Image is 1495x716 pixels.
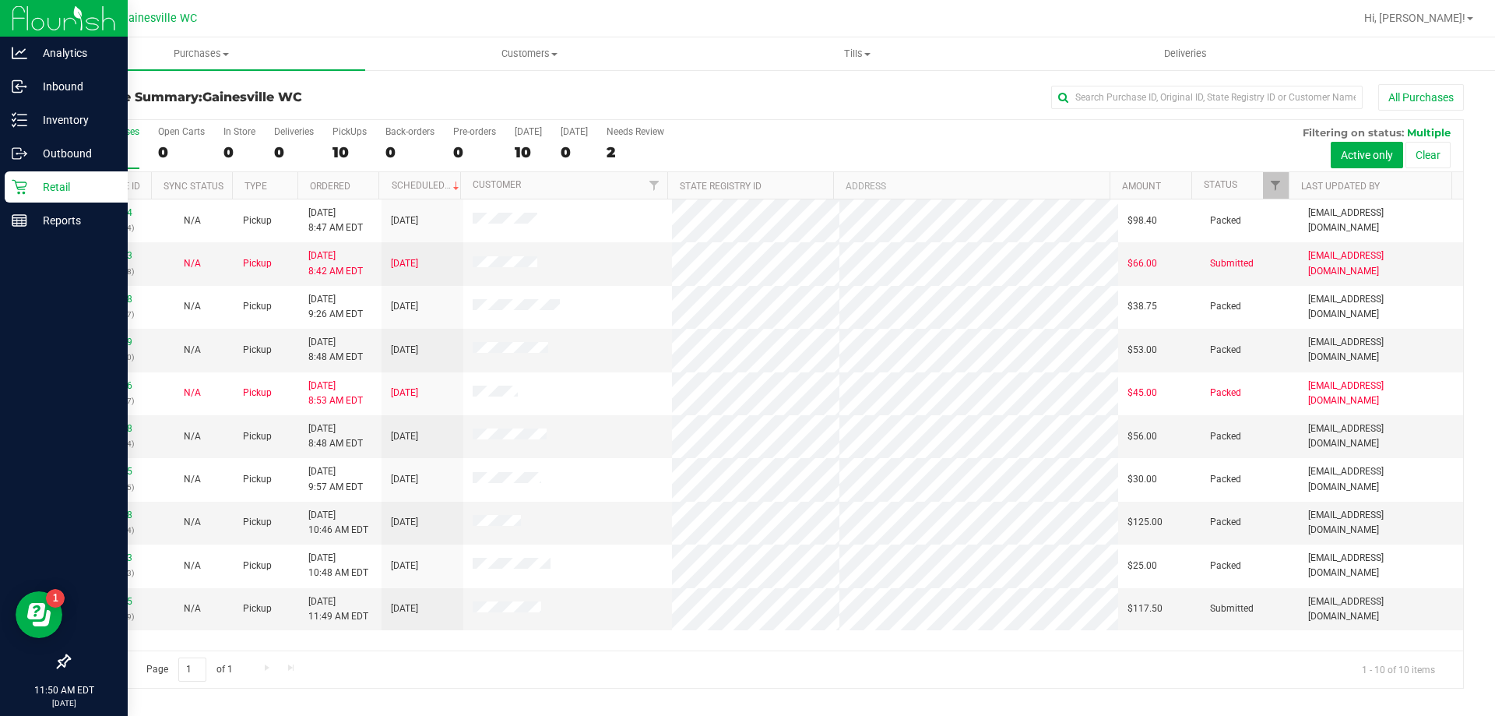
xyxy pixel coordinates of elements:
[308,421,363,451] span: [DATE] 8:48 AM EDT
[308,551,368,580] span: [DATE] 10:48 AM EDT
[642,172,667,199] a: Filter
[515,126,542,137] div: [DATE]
[37,37,365,70] a: Purchases
[308,292,363,322] span: [DATE] 9:26 AM EDT
[16,591,62,638] iframe: Resource center
[391,256,418,271] span: [DATE]
[184,213,201,228] button: N/A
[308,206,363,235] span: [DATE] 8:47 AM EDT
[12,79,27,94] inline-svg: Inbound
[1308,249,1454,278] span: [EMAIL_ADDRESS][DOMAIN_NAME]
[12,112,27,128] inline-svg: Inventory
[1263,172,1289,199] a: Filter
[453,126,496,137] div: Pre-orders
[607,143,664,161] div: 2
[223,143,255,161] div: 0
[184,517,201,527] span: Not Applicable
[1127,429,1157,444] span: $56.00
[12,179,27,195] inline-svg: Retail
[243,515,272,530] span: Pickup
[184,343,201,358] button: N/A
[184,559,201,573] button: N/A
[12,146,27,161] inline-svg: Outbound
[385,143,434,161] div: 0
[515,143,542,161] div: 10
[1210,343,1241,358] span: Packed
[308,464,363,494] span: [DATE] 9:57 AM EDT
[244,181,267,192] a: Type
[1331,142,1403,168] button: Active only
[133,658,245,682] span: Page of 1
[308,379,363,408] span: [DATE] 8:53 AM EDT
[69,90,533,104] h3: Purchase Summary:
[1308,335,1454,365] span: [EMAIL_ADDRESS][DOMAIN_NAME]
[308,335,363,365] span: [DATE] 8:48 AM EDT
[392,180,463,191] a: Scheduled
[121,12,197,25] span: Gainesville WC
[365,37,693,70] a: Customers
[1210,559,1241,573] span: Packed
[184,299,201,314] button: N/A
[1308,379,1454,408] span: [EMAIL_ADDRESS][DOMAIN_NAME]
[1127,299,1157,314] span: $38.75
[1051,86,1363,109] input: Search Purchase ID, Original ID, State Registry ID or Customer Name...
[184,431,201,442] span: Not Applicable
[680,181,762,192] a: State Registry ID
[184,474,201,485] span: Not Applicable
[308,594,368,624] span: [DATE] 11:49 AM EDT
[274,143,314,161] div: 0
[184,515,201,530] button: N/A
[1210,429,1241,444] span: Packed
[1143,47,1228,61] span: Deliveries
[7,683,121,697] p: 11:50 AM EDT
[12,213,27,228] inline-svg: Reports
[12,45,27,61] inline-svg: Analytics
[1210,256,1254,271] span: Submitted
[1127,256,1157,271] span: $66.00
[1210,299,1241,314] span: Packed
[89,380,132,391] a: 11992216
[391,343,418,358] span: [DATE]
[833,172,1110,199] th: Address
[1210,213,1241,228] span: Packed
[1204,179,1237,190] a: Status
[243,601,272,616] span: Pickup
[693,37,1021,70] a: Tills
[243,559,272,573] span: Pickup
[243,256,272,271] span: Pickup
[1210,515,1241,530] span: Packed
[243,343,272,358] span: Pickup
[243,386,272,400] span: Pickup
[332,126,367,137] div: PickUps
[607,126,664,137] div: Needs Review
[164,181,223,192] a: Sync Status
[184,256,201,271] button: N/A
[391,472,418,487] span: [DATE]
[1364,12,1465,24] span: Hi, [PERSON_NAME]!
[1127,343,1157,358] span: $53.00
[391,213,418,228] span: [DATE]
[178,658,206,682] input: 1
[243,429,272,444] span: Pickup
[1022,37,1349,70] a: Deliveries
[1127,559,1157,573] span: $25.00
[561,143,588,161] div: 0
[391,559,418,573] span: [DATE]
[1127,515,1163,530] span: $125.00
[391,601,418,616] span: [DATE]
[391,386,418,400] span: [DATE]
[158,126,205,137] div: Open Carts
[1349,658,1448,681] span: 1 - 10 of 10 items
[184,301,201,312] span: Not Applicable
[184,215,201,226] span: Not Applicable
[223,126,255,137] div: In Store
[1308,206,1454,235] span: [EMAIL_ADDRESS][DOMAIN_NAME]
[184,387,201,398] span: Not Applicable
[694,47,1020,61] span: Tills
[310,181,350,192] a: Ordered
[1378,84,1464,111] button: All Purchases
[27,211,121,230] p: Reports
[27,178,121,196] p: Retail
[202,90,302,104] span: Gainesville WC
